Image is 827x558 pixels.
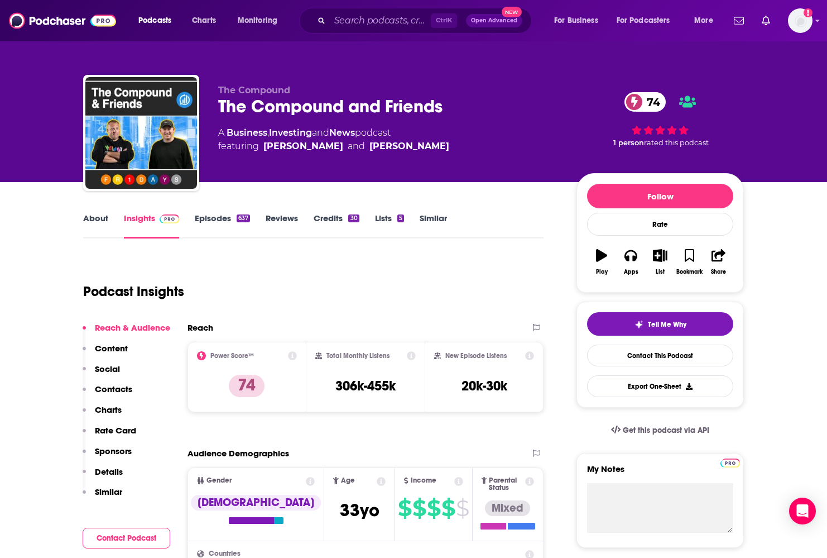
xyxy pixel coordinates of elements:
a: Show notifications dropdown [757,11,775,30]
p: Details [95,466,123,477]
a: Show notifications dropdown [729,11,748,30]
div: A podcast [218,126,449,153]
span: The Compound [218,85,290,96]
h2: Audience Demographics [187,448,289,459]
button: open menu [686,12,727,30]
div: Search podcasts, credits, & more... [310,8,542,34]
button: Reach & Audience [83,322,170,343]
span: Get this podcast via API [623,426,709,435]
button: open menu [609,12,686,30]
a: Charts [185,12,223,30]
h2: Power Score™ [210,352,254,360]
span: featuring [218,140,449,153]
a: Reviews [266,213,298,239]
button: Open AdvancedNew [466,14,522,27]
button: Contacts [83,384,132,404]
span: 1 person [613,139,644,147]
p: Reach & Audience [95,322,170,333]
p: Sponsors [95,446,132,456]
a: Investing [269,127,312,138]
img: User Profile [788,8,812,33]
span: Ctrl K [431,13,457,28]
button: Share [704,242,733,282]
h2: Reach [187,322,213,333]
button: List [646,242,675,282]
p: 74 [229,375,265,397]
img: The Compound and Friends [85,77,197,189]
a: Pro website [720,457,740,468]
span: Monitoring [238,13,277,28]
a: News [329,127,355,138]
div: Bookmark [676,269,703,275]
span: $ [398,499,411,517]
div: Rate [587,213,733,236]
button: Contact Podcast [83,528,170,549]
p: Social [95,364,120,374]
div: 5 [397,214,404,222]
span: , [267,127,269,138]
button: open menu [546,12,612,30]
a: InsightsPodchaser Pro [124,213,179,239]
a: About [83,213,108,239]
button: Content [83,343,128,364]
span: Gender [206,477,232,484]
div: Share [711,269,726,275]
img: Podchaser - Follow, Share and Rate Podcasts [9,10,116,31]
div: 74 1 personrated this podcast [576,85,744,154]
span: Open Advanced [471,18,517,23]
a: Episodes637 [195,213,250,239]
h3: 20k-30k [461,378,507,394]
span: rated this podcast [644,139,709,147]
span: Parental Status [489,477,523,492]
div: List [656,269,665,275]
button: Play [587,242,616,282]
button: tell me why sparkleTell Me Why [587,312,733,336]
a: Get this podcast via API [602,417,718,444]
button: Apps [616,242,645,282]
button: Charts [83,404,122,425]
h2: Total Monthly Listens [326,352,390,360]
span: Tell Me Why [648,320,686,329]
button: Social [83,364,120,384]
input: Search podcasts, credits, & more... [330,12,431,30]
label: My Notes [587,464,733,483]
button: open menu [131,12,186,30]
span: Age [341,477,355,484]
a: 74 [624,92,666,112]
p: Charts [95,404,122,415]
img: Podchaser Pro [720,459,740,468]
a: Contact This Podcast [587,345,733,366]
div: [DEMOGRAPHIC_DATA] [191,495,321,511]
div: Open Intercom Messenger [789,498,816,524]
button: open menu [230,12,292,30]
span: For Podcasters [617,13,670,28]
button: Similar [83,487,122,507]
p: Similar [95,487,122,497]
div: Mixed [485,500,530,516]
div: Apps [624,269,638,275]
a: Lists5 [375,213,404,239]
img: Podchaser Pro [160,214,179,223]
span: and [348,140,365,153]
span: Income [411,477,436,484]
span: $ [441,499,455,517]
div: 30 [348,214,359,222]
img: tell me why sparkle [634,320,643,329]
span: Logged in as gmalloy [788,8,812,33]
a: Credits30 [314,213,359,239]
span: $ [412,499,426,517]
span: 33 yo [340,499,379,521]
p: Content [95,343,128,354]
h1: Podcast Insights [83,283,184,300]
span: 74 [636,92,666,112]
span: Countries [209,550,241,557]
a: Similar [420,213,447,239]
span: New [502,7,522,17]
h2: New Episode Listens [445,352,507,360]
button: Follow [587,184,733,208]
span: More [694,13,713,28]
a: Michael Batnick [263,140,343,153]
p: Contacts [95,384,132,394]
